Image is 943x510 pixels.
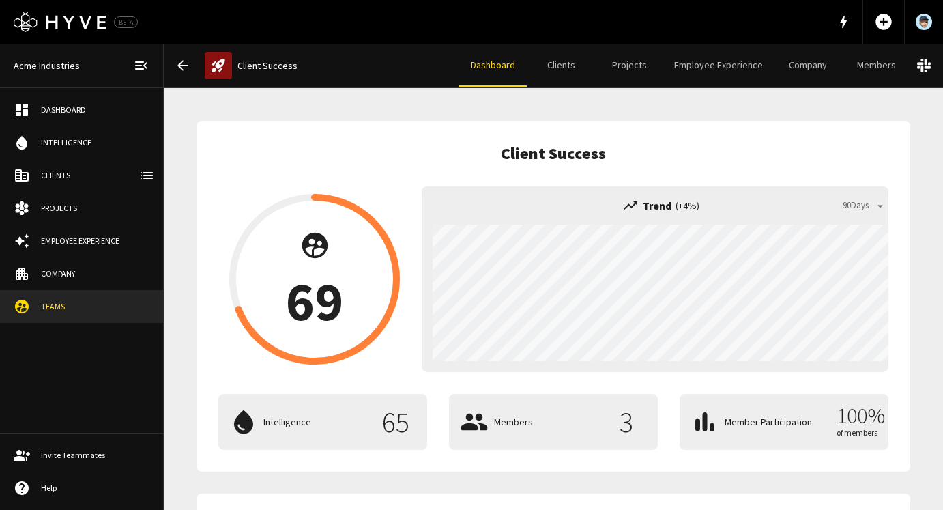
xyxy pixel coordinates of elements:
p: 69 [286,274,343,328]
span: arrow_drop_down [874,199,886,212]
div: Dashboard [41,104,149,116]
div: client navigation tabs [459,44,910,87]
span: water_drop [14,134,30,151]
div: Company [41,268,149,280]
div: Teams [41,300,149,313]
p: Members [494,415,600,429]
p: 3 [606,408,647,436]
div: Projects [41,202,149,214]
button: client-list [133,162,160,189]
button: 69 [229,194,400,365]
div: Intelligence [41,137,149,149]
a: Members3 [449,394,658,450]
span: water_drop [229,408,258,436]
button: Slack [910,52,938,79]
div: Invite Teammates [41,449,149,462]
a: Client Success [202,48,303,83]
span: trending_up [622,197,639,214]
button: Intelligence65 [218,394,427,450]
div: BETA [114,16,138,28]
a: Projects [595,44,663,87]
a: Acme Industries [8,53,85,79]
img: User Avatar [916,14,932,30]
p: Intelligence [263,415,370,429]
div: Help [41,482,149,494]
span: rocket_launch [210,57,227,74]
a: Employee Experience [663,44,774,87]
a: Members [842,44,910,87]
a: Company [774,44,842,87]
p: Trend [643,197,671,214]
p: ( + 4 %) [676,199,699,213]
button: 90Days [839,195,888,216]
div: Employee Experience [41,235,149,247]
p: 65 [375,408,416,436]
a: Dashboard [459,44,527,87]
span: add_circle [874,12,893,31]
h5: Client Success [501,143,606,165]
button: Add [869,7,899,37]
div: Clients [41,169,149,182]
a: Clients [527,44,595,87]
